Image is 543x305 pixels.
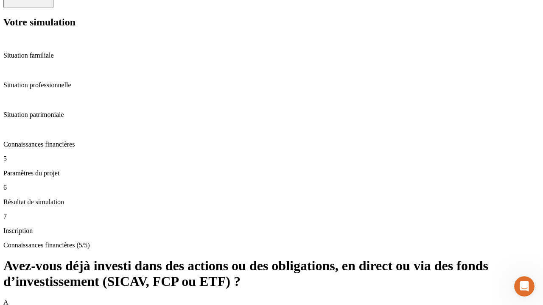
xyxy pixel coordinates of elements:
h1: Avez-vous déjà investi dans des actions ou des obligations, en direct ou via des fonds d’investis... [3,258,540,289]
p: Situation professionnelle [3,81,540,89]
p: Paramètres du projet [3,169,540,177]
p: Inscription [3,227,540,235]
h2: Votre simulation [3,17,540,28]
p: 6 [3,184,540,191]
p: Connaissances financières [3,141,540,148]
p: Résultat de simulation [3,198,540,206]
p: Connaissances financières (5/5) [3,241,540,249]
p: Situation patrimoniale [3,111,540,119]
iframe: Intercom live chat [514,276,535,297]
p: 5 [3,155,540,163]
p: 7 [3,213,540,220]
p: Situation familiale [3,52,540,59]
